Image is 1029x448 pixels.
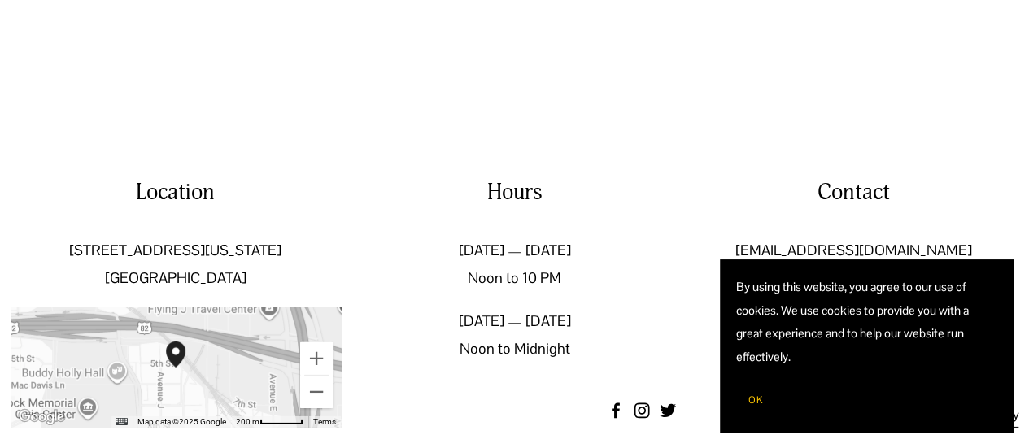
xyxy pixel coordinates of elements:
[116,416,127,428] button: Keyboard shortcuts
[15,407,68,428] a: Open this area in Google Maps (opens a new window)
[735,237,972,264] a: [EMAIL_ADDRESS][DOMAIN_NAME]
[660,402,676,419] a: twitter-unauth
[350,307,680,363] p: [DATE] — [DATE] Noon to Midnight
[15,407,68,428] img: Google
[11,177,341,207] h4: Location
[236,417,259,426] span: 200 m
[350,237,680,292] p: [DATE] — [DATE] Noon to 10 PM
[736,385,775,415] button: OK
[313,417,336,426] a: Terms
[634,402,650,419] a: instagram-unauth
[300,342,333,375] button: Zoom in
[688,177,1018,207] h4: Contact
[231,416,308,428] button: Map Scale: 200 m per 50 pixels
[159,335,211,400] div: Two Docs Brewing Co. 502 Texas Avenue Lubbock, TX, 79401, United States
[608,402,624,419] a: Facebook
[720,259,1013,432] section: Cookie banner
[748,394,763,407] span: OK
[137,417,226,426] span: Map data ©2025 Google
[11,237,341,292] p: [STREET_ADDRESS][US_STATE] [GEOGRAPHIC_DATA]
[350,177,680,207] h4: Hours
[736,276,996,368] p: By using this website, you agree to our use of cookies. We use cookies to provide you with a grea...
[300,376,333,408] button: Zoom out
